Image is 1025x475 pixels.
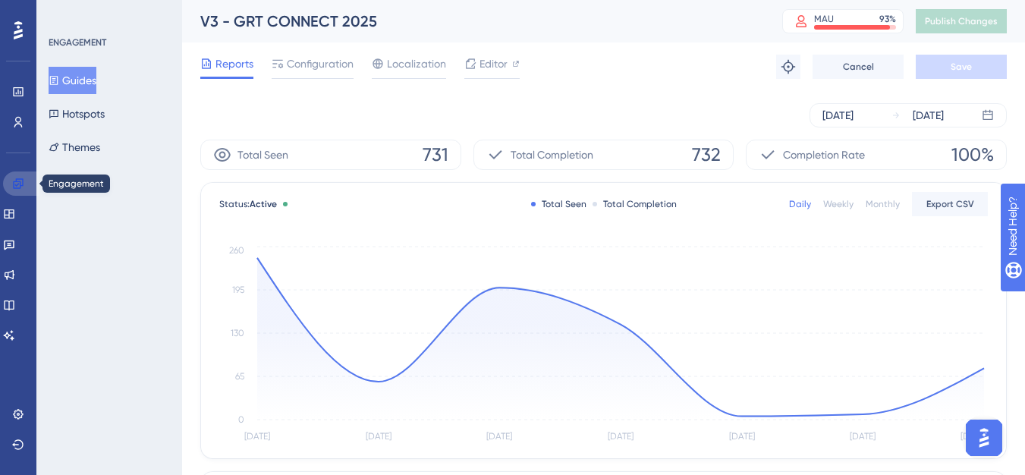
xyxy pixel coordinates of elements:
button: Themes [49,134,100,161]
span: Total Completion [511,146,593,164]
tspan: [DATE] [961,431,986,442]
span: Publish Changes [925,15,998,27]
button: Guides [49,67,96,94]
tspan: [DATE] [366,431,391,442]
tspan: [DATE] [608,431,634,442]
span: Export CSV [926,198,974,210]
span: Configuration [287,55,354,73]
span: Save [951,61,972,73]
span: Reports [215,55,253,73]
div: [DATE] [913,106,944,124]
div: Weekly [823,198,854,210]
tspan: 65 [235,371,244,382]
span: Localization [387,55,446,73]
span: Need Help? [36,4,95,22]
div: MAU [814,13,834,25]
div: Daily [789,198,811,210]
span: Completion Rate [783,146,865,164]
span: Cancel [843,61,874,73]
span: 100% [951,143,994,167]
button: Export CSV [912,192,988,216]
span: Editor [479,55,508,73]
button: Hotspots [49,100,105,127]
div: Total Seen [531,198,586,210]
button: Save [916,55,1007,79]
div: ENGAGEMENT [49,36,106,49]
tspan: 195 [232,285,244,295]
span: 732 [692,143,721,167]
tspan: [DATE] [850,431,876,442]
div: [DATE] [822,106,854,124]
tspan: 130 [231,328,244,338]
tspan: [DATE] [244,431,270,442]
div: Monthly [866,198,900,210]
span: Active [250,199,277,209]
div: Total Completion [593,198,677,210]
span: Total Seen [237,146,288,164]
tspan: [DATE] [486,431,512,442]
button: Cancel [813,55,904,79]
iframe: UserGuiding AI Assistant Launcher [961,415,1007,461]
tspan: 0 [238,414,244,425]
span: Status: [219,198,277,210]
div: V3 - GRT CONNECT 2025 [200,11,744,32]
div: 93 % [879,13,896,25]
span: 731 [423,143,448,167]
tspan: [DATE] [729,431,755,442]
button: Publish Changes [916,9,1007,33]
tspan: 260 [229,245,244,256]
